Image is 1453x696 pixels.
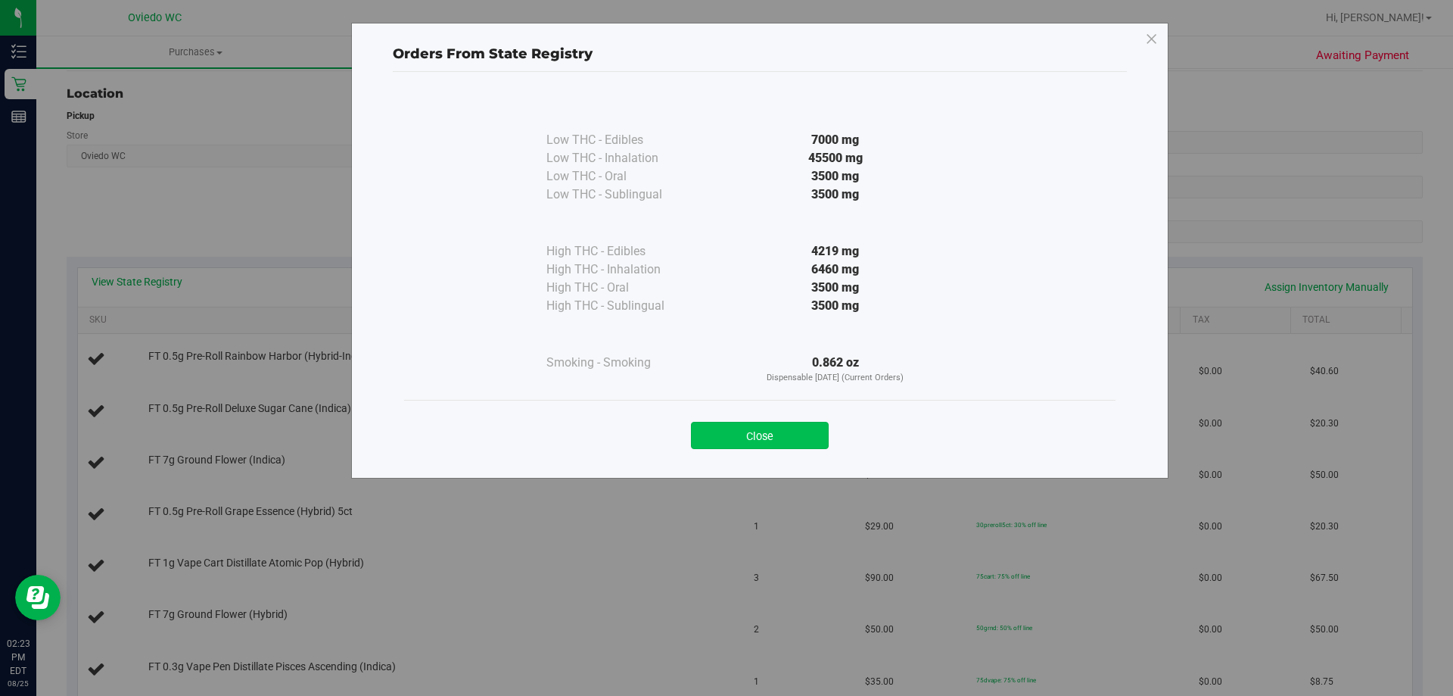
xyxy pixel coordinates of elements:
[698,261,973,279] div: 6460 mg
[691,422,829,449] button: Close
[698,242,973,261] div: 4219 mg
[698,354,973,385] div: 0.862 oz
[698,186,973,204] div: 3500 mg
[698,372,973,385] p: Dispensable [DATE] (Current Orders)
[546,131,698,149] div: Low THC - Edibles
[546,297,698,315] div: High THC - Sublingual
[546,242,698,261] div: High THC - Edibles
[698,279,973,297] div: 3500 mg
[698,167,973,186] div: 3500 mg
[546,261,698,279] div: High THC - Inhalation
[698,131,973,149] div: 7000 mg
[698,149,973,167] div: 45500 mg
[546,186,698,204] div: Low THC - Sublingual
[546,354,698,372] div: Smoking - Smoking
[393,45,593,62] span: Orders From State Registry
[546,167,698,186] div: Low THC - Oral
[546,149,698,167] div: Low THC - Inhalation
[15,575,61,620] iframe: Resource center
[698,297,973,315] div: 3500 mg
[546,279,698,297] div: High THC - Oral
